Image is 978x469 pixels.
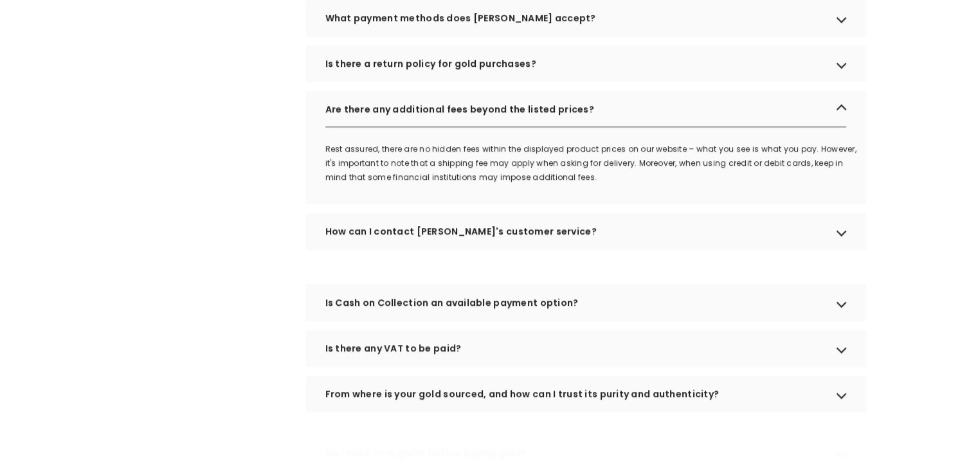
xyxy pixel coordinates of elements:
[306,330,865,366] div: Is there any VAT to be paid?
[306,376,865,412] div: From where is your gold sourced, and how can I trust its purity and authenticity?
[306,91,865,127] div: Are there any additional fees beyond the listed prices?
[306,46,865,82] div: Is there a return policy for gold purchases?
[306,213,865,249] div: How can I contact [PERSON_NAME]'s customer service?
[306,285,865,321] div: Is Cash on Collection an available payment option?
[325,142,865,184] div: Rest assured, there are no hidden fees within the displayed product prices on our website – what ...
